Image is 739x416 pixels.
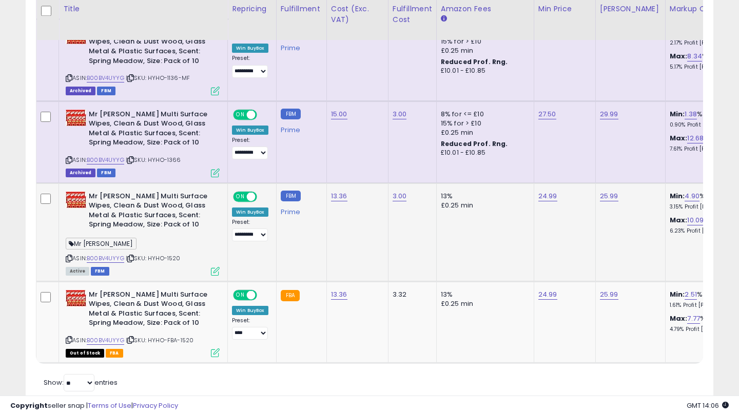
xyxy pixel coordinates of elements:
[66,28,220,94] div: ASIN:
[281,290,300,301] small: FBA
[66,290,86,306] img: 51xnjso4m1L._SL40_.jpg
[66,349,104,358] span: All listings that are currently out of stock and unavailable for purchase on Amazon
[232,306,268,315] div: Win BuyBox
[670,109,685,119] b: Min:
[126,74,190,82] span: | SKU: HYHO-1136-MF
[232,55,268,78] div: Preset:
[441,299,526,308] div: £0.25 min
[97,169,115,177] span: FBM
[44,378,118,387] span: Show: entries
[66,87,95,95] span: Listings that have been deleted from Seller Central
[600,4,661,14] div: [PERSON_NAME]
[600,289,618,300] a: 25.99
[126,254,181,262] span: | SKU: HYHO-1520
[441,128,526,137] div: £0.25 min
[232,44,268,53] div: Win BuyBox
[91,267,109,276] span: FBM
[538,4,591,14] div: Min Price
[687,215,704,225] a: 10.09
[66,267,89,276] span: All listings currently available for purchase on Amazon
[66,169,95,177] span: Listings that have been deleted from Seller Central
[441,290,526,299] div: 13%
[232,4,272,14] div: Repricing
[441,57,508,66] b: Reduced Prof. Rng.
[281,109,301,119] small: FBM
[538,191,557,201] a: 24.99
[126,156,181,164] span: | SKU: HYHO-1366
[441,192,526,201] div: 13%
[88,401,131,410] a: Terms of Use
[281,40,319,52] div: Prime
[66,290,220,357] div: ASIN:
[331,191,347,201] a: 13.36
[441,46,526,55] div: £0.25 min
[66,238,137,249] span: Mr [PERSON_NAME]
[66,110,86,126] img: 51xnjso4m1L._SL40_.jpg
[232,207,268,217] div: Win BuyBox
[256,290,272,299] span: OFF
[393,109,407,119] a: 3.00
[670,289,685,299] b: Min:
[441,139,508,148] b: Reduced Prof. Rng.
[234,110,247,119] span: ON
[393,290,429,299] div: 3.32
[441,201,526,210] div: £0.25 min
[89,192,213,232] b: Mr [PERSON_NAME] Multi Surface Wipes, Clean & Dust Wood, Glass Metal & Plastic Surfaces, Scent: S...
[538,109,556,119] a: 27.50
[106,349,123,358] span: FBA
[441,119,526,128] div: 15% for > £10
[670,314,688,323] b: Max:
[66,110,220,176] div: ASIN:
[89,290,213,330] b: Mr [PERSON_NAME] Multi Surface Wipes, Clean & Dust Wood, Glass Metal & Plastic Surfaces, Scent: S...
[670,51,688,61] b: Max:
[87,74,124,82] a: B00BV4UYYG
[331,289,347,300] a: 13.36
[685,289,697,300] a: 2.51
[256,192,272,201] span: OFF
[670,133,688,143] b: Max:
[87,156,124,164] a: B00BV4UYYG
[256,110,272,119] span: OFF
[232,137,268,160] div: Preset:
[126,336,193,344] span: | SKU: HYHO-FBA-1520
[441,14,447,24] small: Amazon Fees.
[63,4,223,14] div: Title
[441,149,526,157] div: £10.01 - £10.85
[281,122,319,134] div: Prime
[600,109,618,119] a: 29.99
[441,37,526,46] div: 15% for > £10
[670,215,688,225] b: Max:
[670,191,685,201] b: Min:
[281,4,322,14] div: Fulfillment
[687,51,702,61] a: 8.34
[441,4,530,14] div: Amazon Fees
[97,87,115,95] span: FBM
[687,401,729,410] span: 2025-10-13 14:06 GMT
[89,28,213,68] b: Mr [PERSON_NAME] Multi Surface Wipes, Clean & Dust Wood, Glass Metal & Plastic Surfaces, Scent: S...
[281,191,301,201] small: FBM
[234,192,247,201] span: ON
[66,192,86,208] img: 51xnjso4m1L._SL40_.jpg
[234,290,247,299] span: ON
[232,317,268,340] div: Preset:
[687,133,704,143] a: 12.68
[89,110,213,150] b: Mr [PERSON_NAME] Multi Surface Wipes, Clean & Dust Wood, Glass Metal & Plastic Surfaces, Scent: S...
[232,219,268,242] div: Preset:
[441,110,526,119] div: 8% for <= £10
[393,191,407,201] a: 3.00
[281,204,319,216] div: Prime
[331,109,347,119] a: 15.00
[10,401,178,411] div: seller snap | |
[10,401,48,410] strong: Copyright
[441,67,526,75] div: £10.01 - £10.85
[687,314,700,324] a: 7.77
[66,192,220,275] div: ASIN:
[87,336,124,345] a: B00BV4UYYG
[331,4,384,25] div: Cost (Exc. VAT)
[685,109,697,119] a: 1.38
[87,254,124,263] a: B00BV4UYYG
[685,191,699,201] a: 4.90
[600,191,618,201] a: 25.99
[393,4,432,25] div: Fulfillment Cost
[133,401,178,410] a: Privacy Policy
